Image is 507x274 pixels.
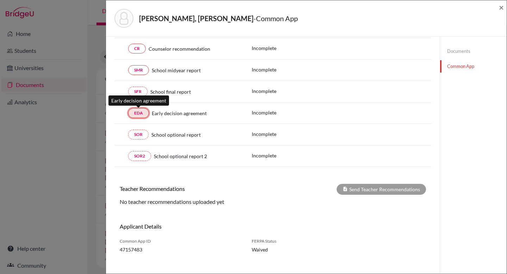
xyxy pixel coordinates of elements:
span: School midyear report [152,67,201,74]
button: Close [499,3,504,12]
h6: Teacher Recommendations [114,185,273,192]
p: Incomplete [252,87,324,95]
p: Incomplete [252,44,324,52]
p: Incomplete [252,109,324,116]
span: 47157483 [120,246,241,253]
span: Waived [252,246,320,253]
span: FERPA Status [252,238,320,244]
span: School optional report 2 [154,152,207,160]
p: Incomplete [252,66,324,73]
a: SOR2 [128,151,151,161]
span: School optional report [151,131,201,138]
div: Early decision agreement [108,95,169,106]
span: School final report [150,88,191,95]
span: Common App ID [120,238,241,244]
a: SOR [128,130,149,139]
a: Common App [440,60,507,73]
a: SFR [128,87,148,96]
span: × [499,2,504,12]
span: Early decision agreement [152,110,207,117]
div: Send Teacher Recommendations [337,184,426,195]
a: CR [128,44,146,54]
span: - Common App [254,14,298,23]
span: Counselor recommendation [149,45,210,52]
strong: [PERSON_NAME], [PERSON_NAME] [139,14,254,23]
h6: Applicant Details [120,223,268,230]
div: No teacher recommendations uploaded yet [114,198,431,206]
p: Incomplete [252,130,324,138]
a: EDA [128,108,149,118]
a: SMR [128,65,149,75]
a: Documents [440,45,507,57]
p: Incomplete [252,152,324,159]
